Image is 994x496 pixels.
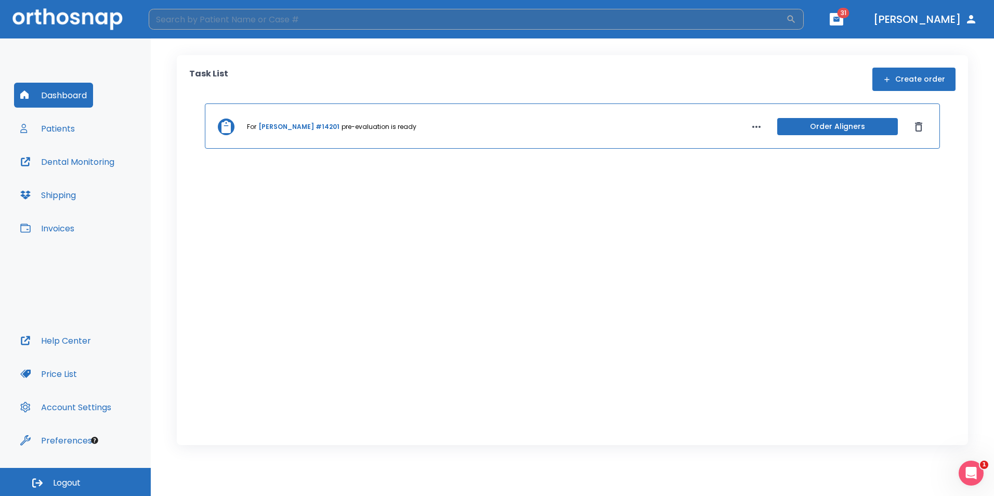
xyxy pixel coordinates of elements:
[12,8,123,30] img: Orthosnap
[14,116,81,141] button: Patients
[838,8,849,18] span: 31
[189,68,228,91] p: Task List
[869,10,982,29] button: [PERSON_NAME]
[14,395,117,420] button: Account Settings
[14,182,82,207] button: Shipping
[258,122,339,132] a: [PERSON_NAME] #14201
[959,461,984,486] iframe: Intercom live chat
[872,68,956,91] button: Create order
[149,9,786,30] input: Search by Patient Name or Case #
[980,461,988,469] span: 1
[910,119,927,135] button: Dismiss
[342,122,416,132] p: pre-evaluation is ready
[14,149,121,174] button: Dental Monitoring
[14,216,81,241] button: Invoices
[247,122,256,132] p: For
[90,436,99,445] div: Tooltip anchor
[14,428,98,453] button: Preferences
[14,83,93,108] button: Dashboard
[53,477,81,489] span: Logout
[777,118,898,135] button: Order Aligners
[14,361,83,386] button: Price List
[14,328,97,353] button: Help Center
